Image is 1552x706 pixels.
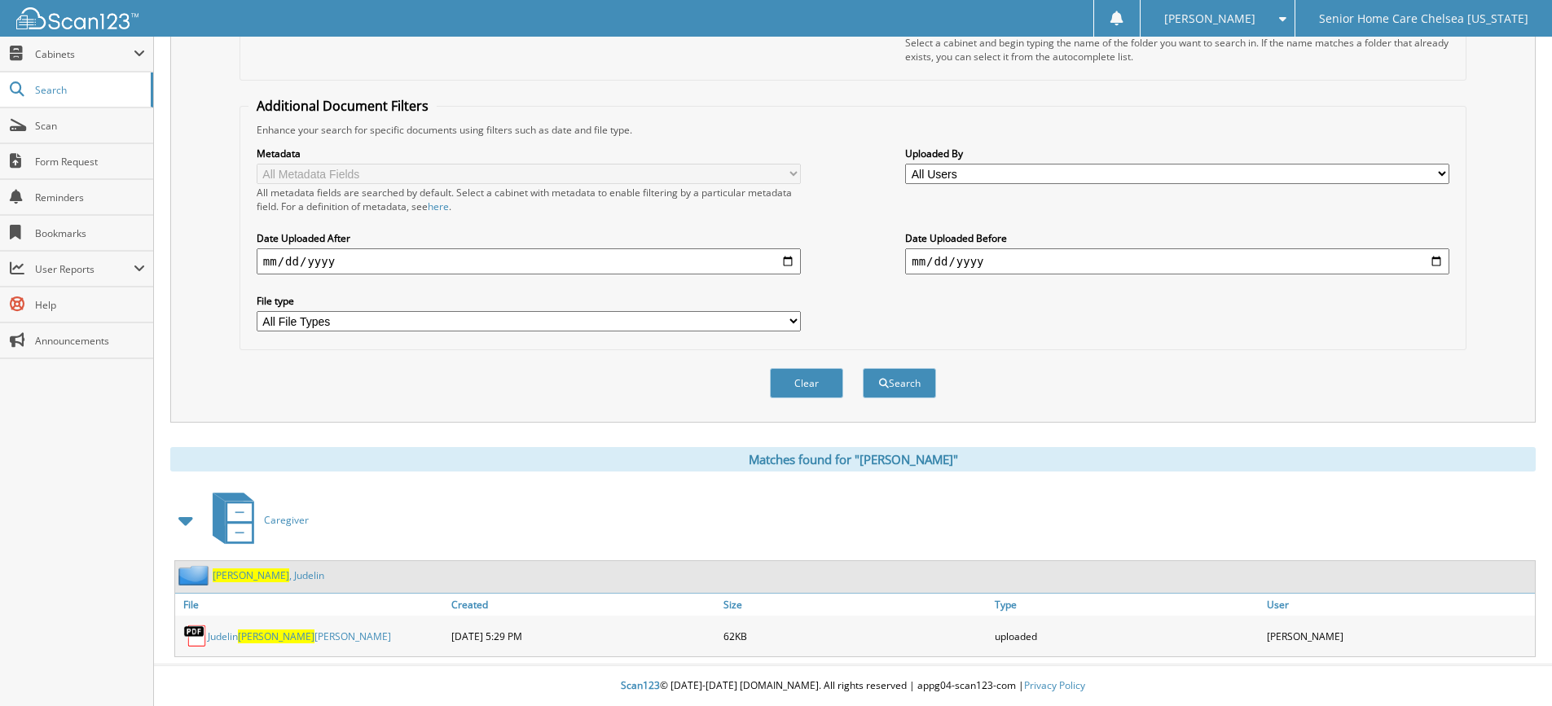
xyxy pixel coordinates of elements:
a: Created [447,594,719,616]
div: [PERSON_NAME] [1263,620,1535,652]
label: File type [257,294,801,308]
span: Reminders [35,191,145,204]
button: Search [863,368,936,398]
span: Search [35,83,143,97]
button: Clear [770,368,843,398]
div: [DATE] 5:29 PM [447,620,719,652]
label: Metadata [257,147,801,160]
span: Help [35,298,145,312]
span: Scan123 [621,678,660,692]
a: File [175,594,447,616]
span: Cabinets [35,47,134,61]
a: User [1263,594,1535,616]
span: User Reports [35,262,134,276]
div: Matches found for "[PERSON_NAME]" [170,447,1536,471]
span: Announcements [35,334,145,348]
label: Date Uploaded After [257,231,801,245]
span: [PERSON_NAME] [1164,14,1255,24]
span: Senior Home Care Chelsea [US_STATE] [1319,14,1528,24]
a: Caregiver [203,488,309,552]
img: folder2.png [178,565,213,585]
span: Bookmarks [35,226,145,240]
a: Size [719,594,991,616]
span: [PERSON_NAME] [238,629,314,643]
input: start [257,248,801,274]
label: Date Uploaded Before [905,231,1449,245]
a: here [428,200,449,213]
a: Type [991,594,1263,616]
span: Caregiver [264,513,309,527]
div: Enhance your search for specific documents using filters such as date and file type. [248,123,1457,137]
img: scan123-logo-white.svg [16,7,138,29]
div: All metadata fields are searched by default. Select a cabinet with metadata to enable filtering b... [257,186,801,213]
div: 62KB [719,620,991,652]
div: © [DATE]-[DATE] [DOMAIN_NAME]. All rights reserved | appg04-scan123-com | [154,666,1552,706]
span: [PERSON_NAME] [213,568,289,582]
a: [PERSON_NAME], Judelin [213,568,324,582]
legend: Additional Document Filters [248,97,437,115]
div: uploaded [991,620,1263,652]
input: end [905,248,1449,274]
span: Form Request [35,155,145,169]
a: Judelin[PERSON_NAME][PERSON_NAME] [208,629,391,643]
label: Uploaded By [905,147,1449,160]
div: Select a cabinet and begin typing the name of the folder you want to search in. If the name match... [905,36,1449,64]
iframe: Chat Widget [1471,628,1552,706]
a: Privacy Policy [1024,678,1085,692]
img: PDF.png [183,624,208,648]
span: Scan [35,119,145,133]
